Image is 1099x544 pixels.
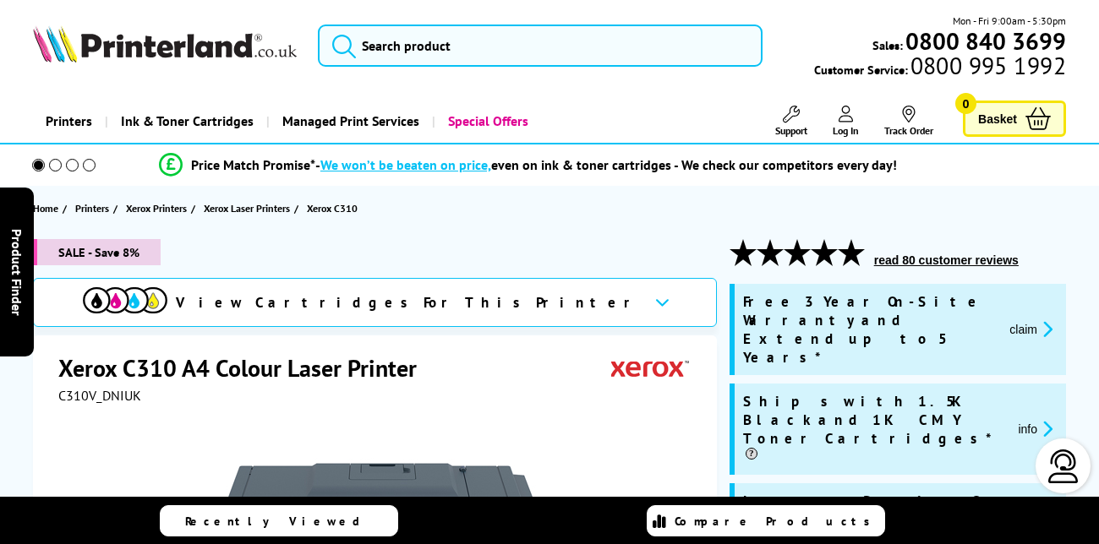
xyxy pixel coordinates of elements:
[191,156,315,173] span: Price Match Promise*
[33,100,105,143] a: Printers
[905,25,1066,57] b: 0800 840 3699
[315,156,897,173] div: - even on ink & toner cartridges - We check our competitors every day!
[814,57,1066,78] span: Customer Service:
[833,124,859,137] span: Log In
[432,100,541,143] a: Special Offers
[83,287,167,313] img: cmyk-icon.svg
[884,106,933,137] a: Track Order
[775,124,807,137] span: Support
[869,253,1024,268] button: read 80 customer reviews
[33,25,297,66] a: Printerland Logo
[58,387,141,404] span: C310V_DNIUK
[833,106,859,137] a: Log In
[266,100,432,143] a: Managed Print Services
[647,505,885,536] a: Compare Products
[307,199,362,217] a: Xerox C310
[743,392,1005,466] span: Ships with 1.5K Black and 1K CMY Toner Cartridges*
[33,199,63,217] a: Home
[743,292,997,367] span: Free 3 Year On-Site Warranty and Extend up to 5 Years*
[978,107,1017,130] span: Basket
[611,352,689,384] img: Xerox
[8,150,1047,180] li: modal_Promise
[75,199,113,217] a: Printers
[75,199,109,217] span: Printers
[204,199,290,217] span: Xerox Laser Printers
[204,199,294,217] a: Xerox Laser Printers
[121,100,254,143] span: Ink & Toner Cartridges
[908,57,1066,73] span: 0800 995 1992
[1013,419,1058,438] button: promo-description
[1047,449,1080,483] img: user-headset-light.svg
[775,106,807,137] a: Support
[176,293,641,312] span: View Cartridges For This Printer
[953,13,1066,29] span: Mon - Fri 9:00am - 5:30pm
[903,33,1066,49] a: 0800 840 3699
[675,514,879,529] span: Compare Products
[126,199,191,217] a: Xerox Printers
[33,199,58,217] span: Home
[160,505,398,536] a: Recently Viewed
[105,100,266,143] a: Ink & Toner Cartridges
[872,37,903,53] span: Sales:
[307,199,358,217] span: Xerox C310
[126,199,187,217] span: Xerox Printers
[320,156,491,173] span: We won’t be beaten on price,
[963,101,1066,137] a: Basket 0
[33,239,161,265] span: SALE - Save 8%
[33,25,297,63] img: Printerland Logo
[1004,319,1058,339] button: promo-description
[318,24,763,67] input: Search product
[955,93,976,114] span: 0
[8,229,25,316] span: Product Finder
[743,492,1058,529] span: Lowest Running Costs in its Class
[185,514,377,529] span: Recently Viewed
[58,352,434,384] h1: Xerox C310 A4 Colour Laser Printer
